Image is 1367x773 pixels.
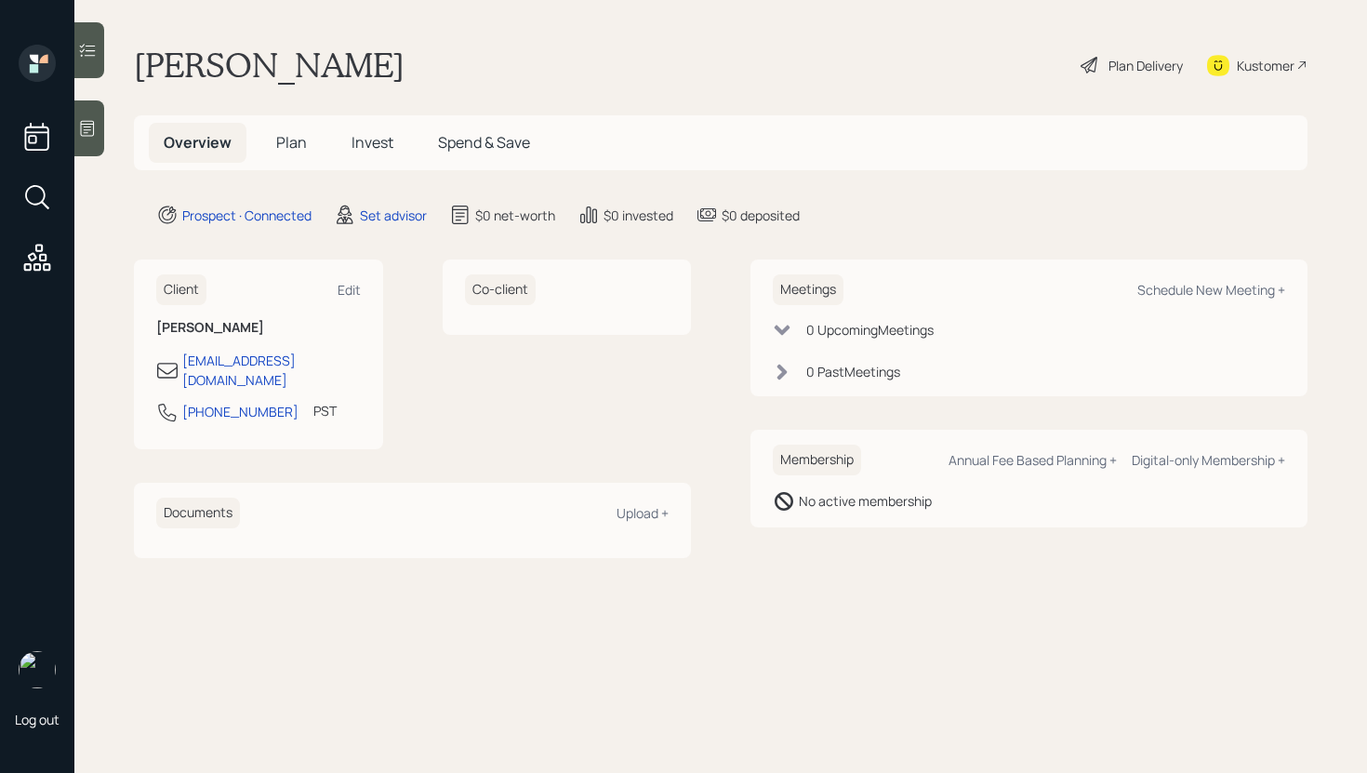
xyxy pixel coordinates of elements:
[352,132,393,153] span: Invest
[617,504,669,522] div: Upload +
[806,320,934,340] div: 0 Upcoming Meeting s
[1237,56,1294,75] div: Kustomer
[465,274,536,305] h6: Co-client
[182,402,299,421] div: [PHONE_NUMBER]
[773,445,861,475] h6: Membership
[949,451,1117,469] div: Annual Fee Based Planning +
[134,45,405,86] h1: [PERSON_NAME]
[799,491,932,511] div: No active membership
[360,206,427,225] div: Set advisor
[604,206,673,225] div: $0 invested
[156,320,361,336] h6: [PERSON_NAME]
[15,711,60,728] div: Log out
[182,206,312,225] div: Prospect · Connected
[19,651,56,688] img: retirable_logo.png
[438,132,530,153] span: Spend & Save
[1132,451,1285,469] div: Digital-only Membership +
[156,498,240,528] h6: Documents
[164,132,232,153] span: Overview
[313,401,337,420] div: PST
[182,351,361,390] div: [EMAIL_ADDRESS][DOMAIN_NAME]
[338,281,361,299] div: Edit
[475,206,555,225] div: $0 net-worth
[722,206,800,225] div: $0 deposited
[276,132,307,153] span: Plan
[1137,281,1285,299] div: Schedule New Meeting +
[773,274,843,305] h6: Meetings
[806,362,900,381] div: 0 Past Meeting s
[156,274,206,305] h6: Client
[1108,56,1183,75] div: Plan Delivery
